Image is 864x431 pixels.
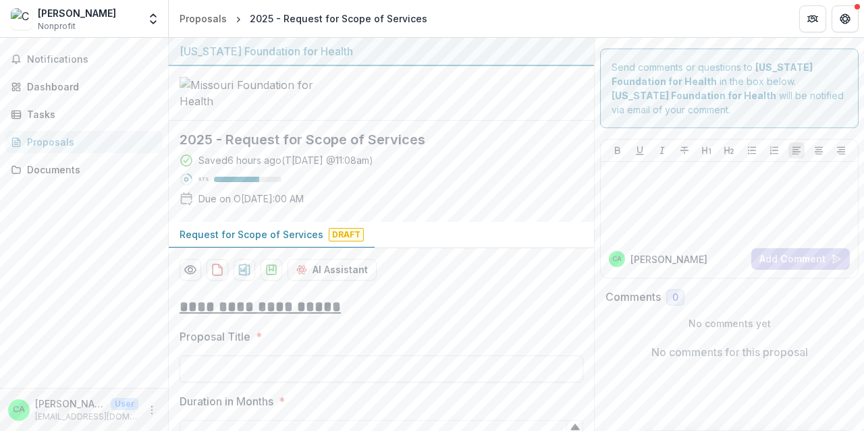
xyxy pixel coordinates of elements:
button: Heading 2 [721,142,737,159]
button: Heading 1 [699,142,715,159]
button: Align Left [788,142,805,159]
p: User [111,398,138,410]
button: Preview 8987e9d7-1e09-49d9-ae4b-5a06e088895f-0.pdf [180,259,201,281]
button: Align Center [811,142,827,159]
div: Tasks [27,107,152,121]
div: [PERSON_NAME] [38,6,116,20]
p: Request for Scope of Services [180,227,323,241]
div: Proposals [180,11,227,26]
div: [US_STATE] Foundation for Health [180,43,583,59]
div: Chuck Alexander [612,256,622,262]
div: Dashboard [27,80,152,94]
a: Tasks [5,103,163,125]
div: Send comments or questions to in the box below. will be notified via email of your comment. [600,49,859,128]
div: Documents [27,163,152,177]
button: Bold [610,142,626,159]
p: [EMAIL_ADDRESS][DOMAIN_NAME] [35,411,138,423]
button: Open entity switcher [144,5,163,32]
button: Notifications [5,49,163,70]
span: Draft [329,228,364,241]
p: Proposal Title [180,328,250,345]
button: Align Right [833,142,849,159]
span: Nonprofit [38,20,76,32]
a: Proposals [5,131,163,153]
div: Chuck Alexander [13,405,25,414]
button: Underline [632,142,648,159]
p: No comments yet [605,316,853,331]
p: Duration in Months [180,393,273,409]
a: Proposals [174,9,232,28]
h2: 2025 - Request for Scope of Services [180,132,562,148]
a: Dashboard [5,76,163,98]
nav: breadcrumb [174,9,433,28]
button: download-proposal [207,259,228,281]
div: Proposals [27,135,152,149]
img: Chuck Alexander [11,8,32,30]
p: [PERSON_NAME] [35,397,105,411]
span: 0 [672,292,678,304]
button: Ordered List [766,142,782,159]
a: Documents [5,159,163,181]
button: Get Help [832,5,859,32]
img: Missouri Foundation for Health [180,77,315,109]
strong: [US_STATE] Foundation for Health [612,90,776,101]
button: Italicize [654,142,670,159]
button: download-proposal [261,259,282,281]
button: More [144,402,160,418]
p: [PERSON_NAME] [630,252,707,266]
div: Saved 6 hours ago ( T[DATE] @ 11:08am ) [198,153,373,167]
button: download-proposal [234,259,255,281]
p: Due on O[DATE]:00 AM [198,192,304,206]
p: 67 % [198,175,209,184]
button: Partners [799,5,826,32]
button: AI Assistant [288,259,377,281]
button: Add Comment [751,248,850,270]
p: No comments for this proposal [651,344,808,360]
button: Bullet List [744,142,760,159]
span: Notifications [27,54,157,65]
div: 2025 - Request for Scope of Services [250,11,427,26]
h2: Comments [605,291,661,304]
button: Strike [676,142,693,159]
